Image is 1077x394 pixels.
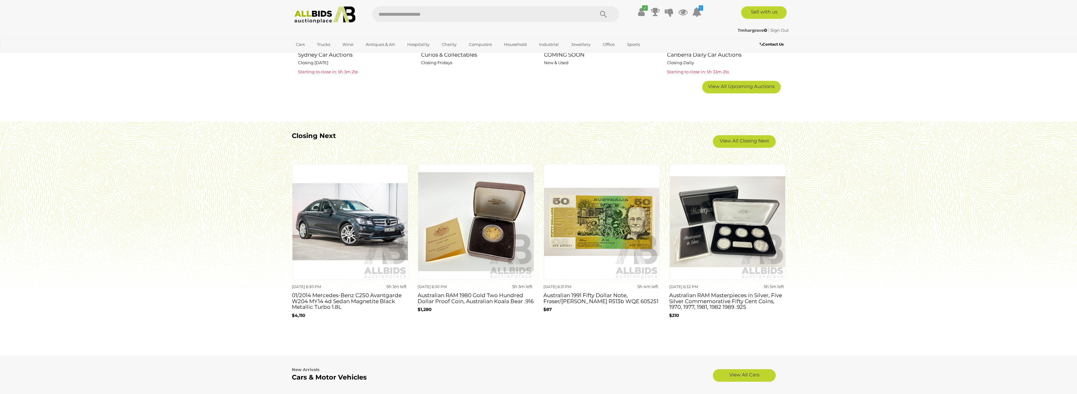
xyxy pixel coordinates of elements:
[637,6,646,18] a: ✔
[667,50,777,58] h2: Canberra Daily Car Auctions
[667,59,777,66] p: Closing Daily
[544,164,660,280] img: Australian 1991 Fifty Dollar Note, Fraser/Cole R513b WQE 605251
[512,284,532,289] strong: 5h 3m left
[292,164,408,326] a: [DATE] 6:30 PM 5h 3m left 01/2014 Mercedes-Benz C250 Avantgarde W204 MY14 4d Sedan Magnetite Blac...
[292,367,319,372] b: New Arrivals
[438,39,461,50] a: Charity
[386,284,407,289] strong: 5h 3m left
[292,39,309,50] a: Cars
[669,164,786,280] img: Australian RAM Masterpieces in Silver, Five Silver Commemorative Fifty Cent Coins, 1970, 1977, 19...
[292,373,367,381] b: Cars & Motor Vehicles
[298,59,408,66] p: Closing [DATE]
[768,28,769,33] span: |
[667,69,729,74] span: Starting to close in: 5h 33m 25s
[567,39,595,50] a: Jewellery
[292,283,348,290] div: [DATE] 6:30 PM
[292,50,345,60] a: [GEOGRAPHIC_DATA]
[292,291,408,310] h3: 01/2014 Mercedes-Benz C250 Avantgarde W204 MY14 4d Sedan Magnetite Black Metallic Turbo 1.8L
[291,6,359,24] img: Allbids.com.au
[543,307,552,312] b: $87
[543,291,660,304] h3: Australian 1991 Fifty Dollar Note, Fraser/[PERSON_NAME] R513b WQE 605251
[599,39,619,50] a: Office
[669,164,786,326] a: [DATE] 6:32 PM 5h 5m left Australian RAM Masterpieces in Silver, Five Silver Commemorative Fifty ...
[708,83,774,89] span: View All Upcoming Auctions
[418,283,474,290] div: [DATE] 6:30 PM
[738,28,767,33] strong: Tmhargrave
[669,283,725,290] div: [DATE] 6:32 PM
[764,284,784,289] strong: 5h 5m left
[699,5,703,11] i: 1
[421,59,531,66] p: Closing Fridays
[544,50,654,58] h2: COMING SOON
[418,307,432,312] b: $1,280
[669,313,679,318] b: $210
[292,164,408,280] img: 01/2014 Mercedes-Benz C250 Avantgarde W204 MY14 4d Sedan Magnetite Black Metallic Turbo 1.8L
[623,39,644,50] a: Sports
[421,50,531,58] h2: Curios & Collectables
[543,164,660,326] a: [DATE] 6:31 PM 5h 4m left Australian 1991 Fifty Dollar Note, Fraser/[PERSON_NAME] R513b WQE 60525...
[362,39,399,50] a: Antiques & Art
[770,28,789,33] a: Sign Out
[418,164,534,280] img: Australian RAM 1980 Gold Two Hundred Dollar Proof Coin, Australian Koala Bear .916
[713,369,776,382] a: View All Cars
[403,39,434,50] a: Hospitality
[298,50,408,58] h2: Sydney Car Auctions
[292,313,305,318] b: $4,110
[713,135,776,148] a: View All Closing Next
[741,6,787,19] a: Sell with us
[692,6,702,18] a: 1
[298,69,358,74] span: Starting to close in: 5h 3m 25s
[418,164,534,326] a: [DATE] 6:30 PM 5h 3m left Australian RAM 1980 Gold Two Hundred Dollar Proof Coin, Australian Koal...
[544,59,654,66] p: New & Used
[500,39,531,50] a: Household
[642,5,648,11] i: ✔
[292,132,336,140] b: Closing Next
[543,283,599,290] div: [DATE] 6:31 PM
[760,41,785,48] a: Contact Us
[418,291,534,304] h3: Australian RAM 1980 Gold Two Hundred Dollar Proof Coin, Australian Koala Bear .916
[338,39,358,50] a: Wine
[738,28,768,33] a: Tmhargrave
[313,39,334,50] a: Trucks
[465,39,496,50] a: Computers
[588,6,619,22] button: Search
[702,81,781,93] a: View All Upcoming Auctions
[535,39,563,50] a: Industrial
[760,42,784,47] b: Contact Us
[637,284,658,289] strong: 5h 4m left
[669,291,786,310] h3: Australian RAM Masterpieces in Silver, Five Silver Commemorative Fifty Cent Coins, 1970, 1977, 19...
